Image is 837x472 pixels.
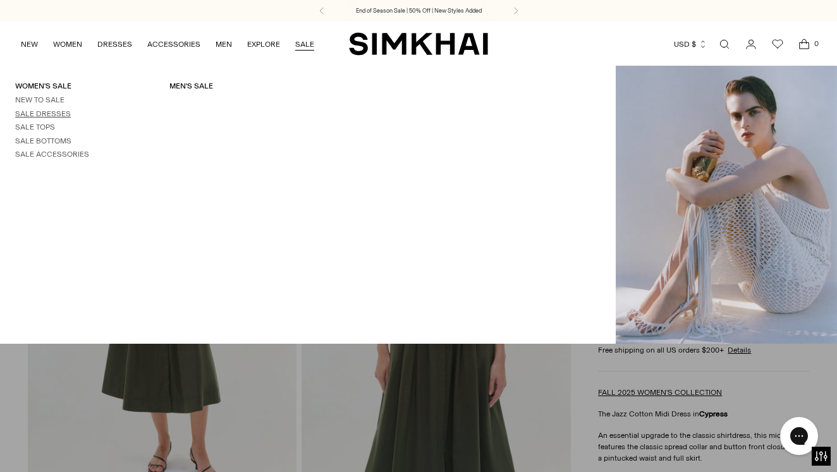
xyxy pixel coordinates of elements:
[147,30,200,58] a: ACCESSORIES
[765,32,790,57] a: Wishlist
[791,32,817,57] a: Open cart modal
[349,32,488,56] a: SIMKHAI
[97,30,132,58] a: DRESSES
[738,32,764,57] a: Go to the account page
[10,424,127,462] iframe: Sign Up via Text for Offers
[356,6,482,15] a: End of Season Sale | 50% Off | New Styles Added
[810,38,822,49] span: 0
[674,30,707,58] button: USD $
[216,30,232,58] a: MEN
[295,30,314,58] a: SALE
[21,30,38,58] a: NEW
[712,32,737,57] a: Open search modal
[247,30,280,58] a: EXPLORE
[53,30,82,58] a: WOMEN
[774,413,824,459] iframe: Gorgias live chat messenger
